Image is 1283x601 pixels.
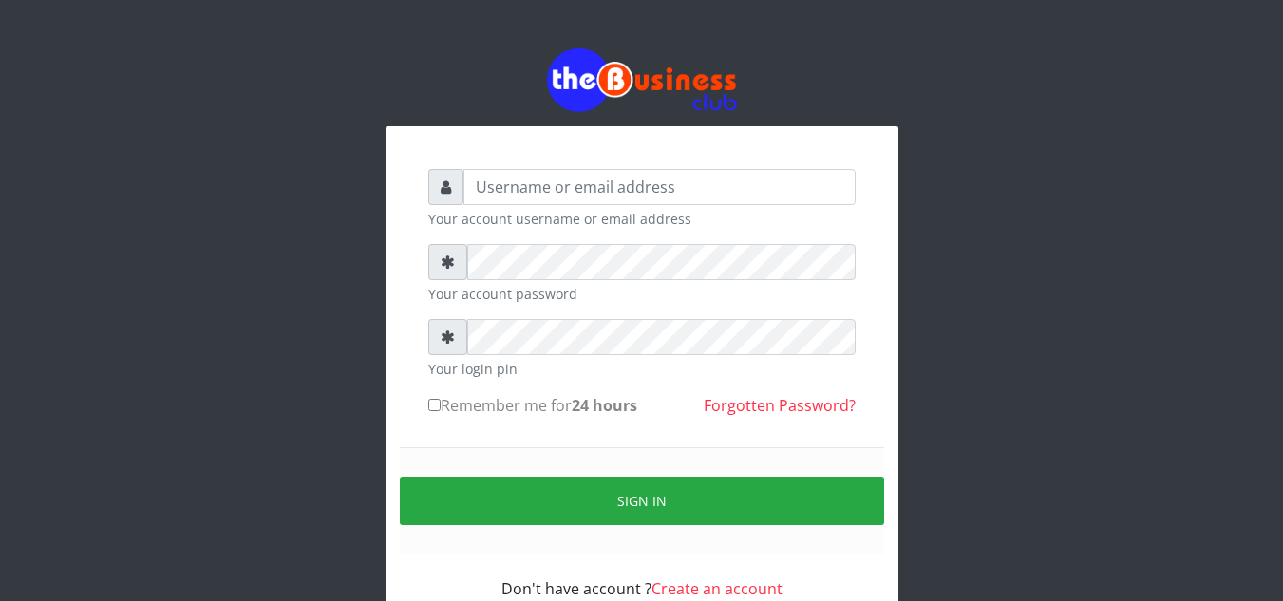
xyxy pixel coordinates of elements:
small: Your account password [428,284,856,304]
input: Username or email address [463,169,856,205]
a: Create an account [651,578,783,599]
label: Remember me for [428,394,637,417]
div: Don't have account ? [428,554,856,600]
small: Your login pin [428,359,856,379]
input: Remember me for24 hours [428,399,441,411]
small: Your account username or email address [428,209,856,229]
button: Sign in [400,477,884,525]
a: Forgotten Password? [704,395,856,416]
b: 24 hours [572,395,637,416]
